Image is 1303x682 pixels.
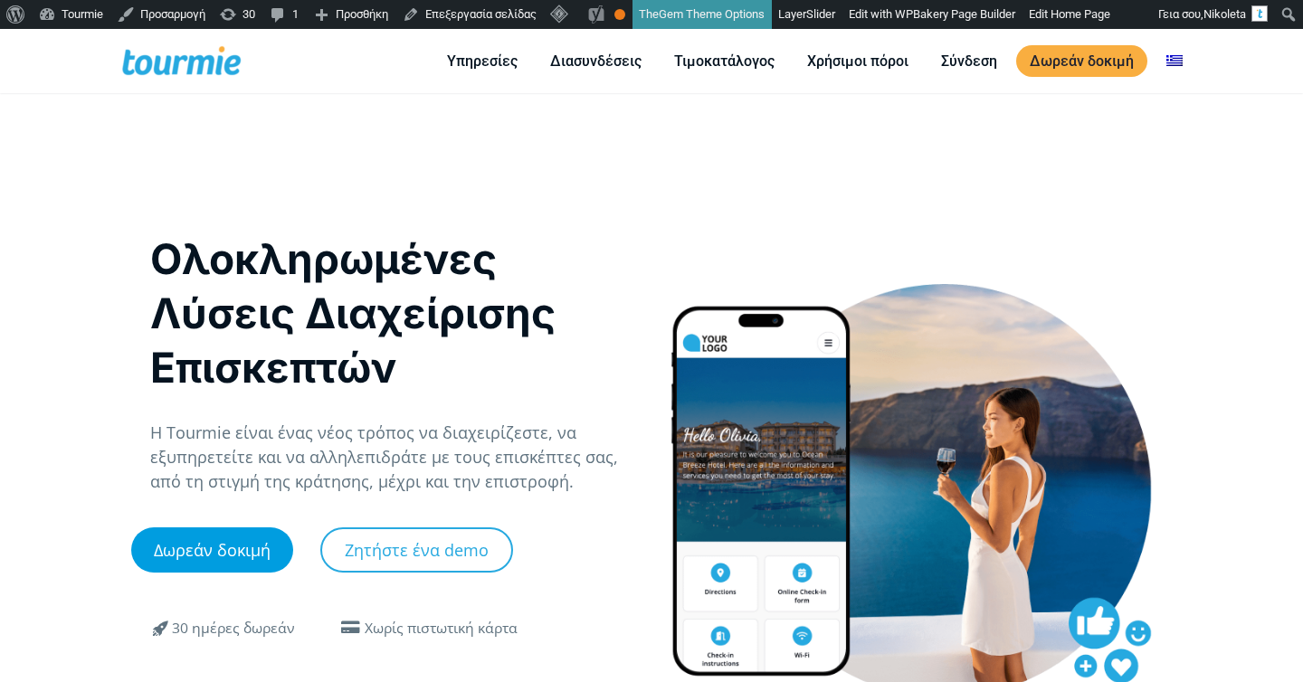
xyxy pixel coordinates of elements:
div: OK [614,9,625,20]
div: 30 ημέρες δωρεάν [172,618,295,639]
a: Χρήσιμοι πόροι [794,50,922,72]
span:  [139,617,183,639]
a: Διασυνδέσεις [537,50,655,72]
span:  [336,620,365,635]
a: Ζητήστε ένα demo [320,527,513,573]
div: Χωρίς πιστωτική κάρτα [365,618,518,639]
a: Σύνδεση [927,50,1011,72]
span: Nikoleta [1203,7,1246,21]
p: Η Tourmie είναι ένας νέος τρόπος να διαχειρίζεστε, να εξυπηρετείτε και να αλληλεπιδράτε με τους ε... [150,421,632,494]
h1: Ολοκληρωμένες Λύσεις Διαχείρισης Επισκεπτών [150,232,632,394]
a: Τιμοκατάλογος [661,50,788,72]
a: Δωρεάν δοκιμή [1016,45,1147,77]
a: Υπηρεσίες [433,50,531,72]
a: Δωρεάν δοκιμή [131,527,293,573]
